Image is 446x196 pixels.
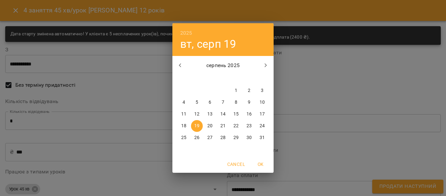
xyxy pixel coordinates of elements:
button: 22 [230,120,242,132]
button: 2025 [180,28,192,38]
p: серпень 2025 [188,62,258,69]
span: Cancel [227,160,245,168]
span: пт [230,75,242,81]
p: 21 [220,123,226,129]
p: 20 [207,123,213,129]
p: 29 [233,134,239,141]
p: 30 [247,134,252,141]
p: 26 [194,134,199,141]
button: 10 [256,97,268,108]
button: 27 [204,132,216,144]
p: 25 [181,134,186,141]
p: 7 [222,99,224,106]
button: 2 [243,85,255,97]
button: 25 [178,132,190,144]
p: 18 [181,123,186,129]
button: Cancel [225,158,247,170]
button: 23 [243,120,255,132]
p: 22 [233,123,239,129]
p: 31 [260,134,265,141]
p: 16 [247,111,252,117]
span: OK [253,160,268,168]
p: 2 [248,87,250,94]
button: 7 [217,97,229,108]
p: 4 [183,99,185,106]
span: чт [217,75,229,81]
button: 24 [256,120,268,132]
button: 5 [191,97,203,108]
button: 28 [217,132,229,144]
button: 15 [230,108,242,120]
button: 6 [204,97,216,108]
button: 20 [204,120,216,132]
p: 8 [235,99,237,106]
button: 4 [178,97,190,108]
p: 15 [233,111,239,117]
p: 12 [194,111,199,117]
button: вт, серп 19 [180,37,236,51]
p: 24 [260,123,265,129]
button: 1 [230,85,242,97]
p: 5 [196,99,198,106]
button: 31 [256,132,268,144]
button: 3 [256,85,268,97]
button: OK [250,158,271,170]
p: 1 [235,87,237,94]
button: 26 [191,132,203,144]
button: 9 [243,97,255,108]
button: 14 [217,108,229,120]
button: 19 [191,120,203,132]
button: 17 [256,108,268,120]
p: 13 [207,111,213,117]
button: 30 [243,132,255,144]
p: 6 [209,99,211,106]
p: 17 [260,111,265,117]
p: 11 [181,111,186,117]
button: 16 [243,108,255,120]
p: 14 [220,111,226,117]
p: 3 [261,87,263,94]
span: нд [256,75,268,81]
span: ср [204,75,216,81]
p: 19 [194,123,199,129]
span: вт [191,75,203,81]
p: 9 [248,99,250,106]
p: 27 [207,134,213,141]
p: 28 [220,134,226,141]
button: 8 [230,97,242,108]
p: 10 [260,99,265,106]
span: сб [243,75,255,81]
button: 13 [204,108,216,120]
button: 21 [217,120,229,132]
span: пн [178,75,190,81]
p: 23 [247,123,252,129]
button: 18 [178,120,190,132]
button: 29 [230,132,242,144]
button: 12 [191,108,203,120]
button: 11 [178,108,190,120]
